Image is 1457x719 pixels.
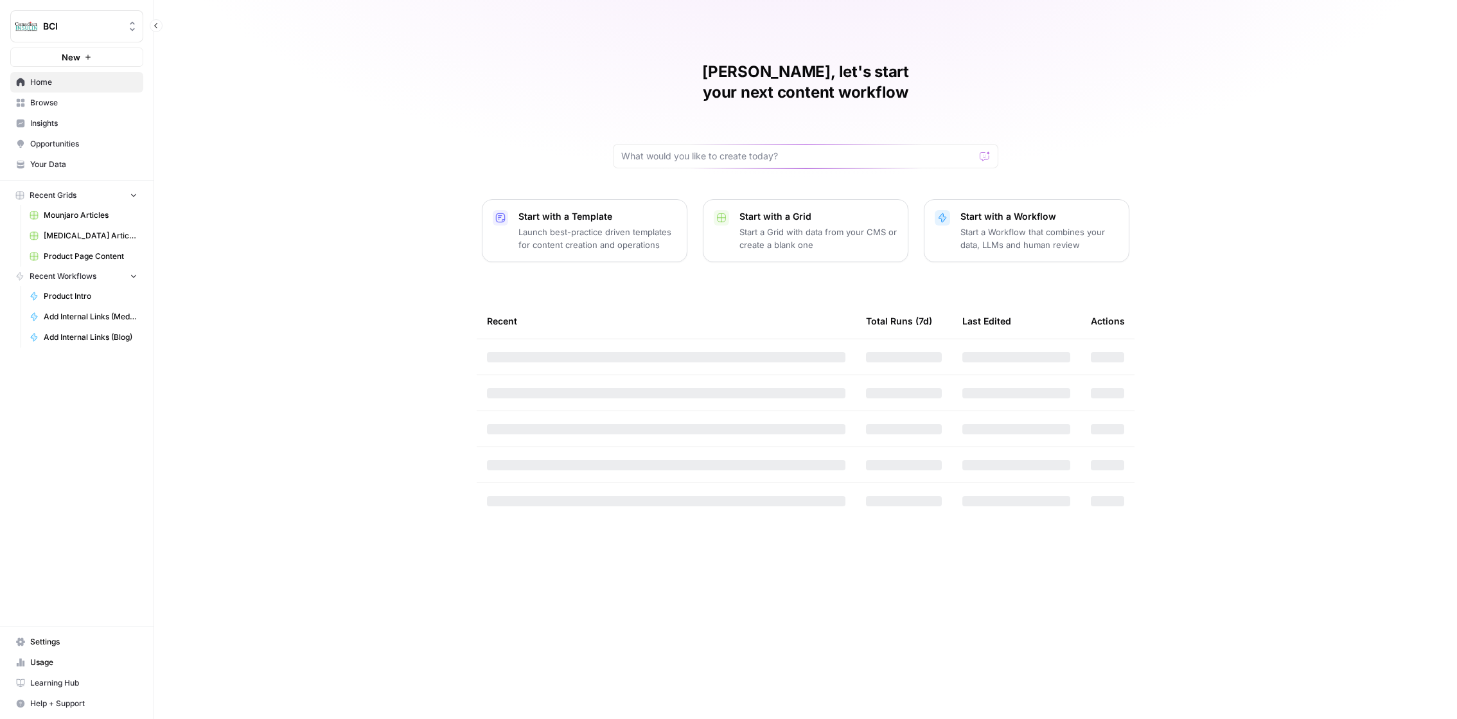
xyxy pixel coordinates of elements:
a: Settings [10,632,143,652]
span: Your Data [30,159,137,170]
span: Settings [30,636,137,648]
span: Add Internal Links (Medications) [44,311,137,323]
a: Mounjaro Articles [24,205,143,226]
a: Opportunities [10,134,143,154]
span: Mounjaro Articles [44,209,137,221]
span: BCI [43,20,121,33]
div: Recent [487,303,845,339]
a: Home [10,72,143,93]
a: Browse [10,93,143,113]
span: Product Intro [44,290,137,302]
div: Last Edited [962,303,1011,339]
button: Recent Grids [10,186,143,205]
a: Product Page Content [24,246,143,267]
span: Home [30,76,137,88]
span: Usage [30,657,137,668]
button: Recent Workflows [10,267,143,286]
button: Help + Support [10,693,143,714]
span: Learning Hub [30,677,137,689]
span: Recent Workflows [30,271,96,282]
button: Workspace: BCI [10,10,143,42]
button: Start with a TemplateLaunch best-practice driven templates for content creation and operations [482,199,687,262]
p: Start a Grid with data from your CMS or create a blank one [739,226,897,251]
button: Start with a GridStart a Grid with data from your CMS or create a blank one [703,199,908,262]
span: Help + Support [30,698,137,709]
a: Add Internal Links (Medications) [24,306,143,327]
p: Start with a Template [518,210,676,223]
a: Your Data [10,154,143,175]
a: Learning Hub [10,673,143,693]
h1: [PERSON_NAME], let's start your next content workflow [613,62,998,103]
button: New [10,48,143,67]
img: BCI Logo [15,15,38,38]
span: Product Page Content [44,251,137,262]
button: Start with a WorkflowStart a Workflow that combines your data, LLMs and human review [924,199,1129,262]
a: Add Internal Links (Blog) [24,327,143,348]
input: What would you like to create today? [621,150,975,163]
div: Actions [1091,303,1125,339]
span: Recent Grids [30,190,76,201]
span: Browse [30,97,137,109]
span: Add Internal Links (Blog) [44,332,137,343]
p: Start with a Grid [739,210,897,223]
p: Start a Workflow that combines your data, LLMs and human review [960,226,1118,251]
span: Opportunities [30,138,137,150]
a: Usage [10,652,143,673]
p: Launch best-practice driven templates for content creation and operations [518,226,676,251]
span: New [62,51,80,64]
a: Product Intro [24,286,143,306]
span: [MEDICAL_DATA] Articles [44,230,137,242]
p: Start with a Workflow [960,210,1118,223]
a: Insights [10,113,143,134]
span: Insights [30,118,137,129]
div: Total Runs (7d) [866,303,932,339]
a: [MEDICAL_DATA] Articles [24,226,143,246]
